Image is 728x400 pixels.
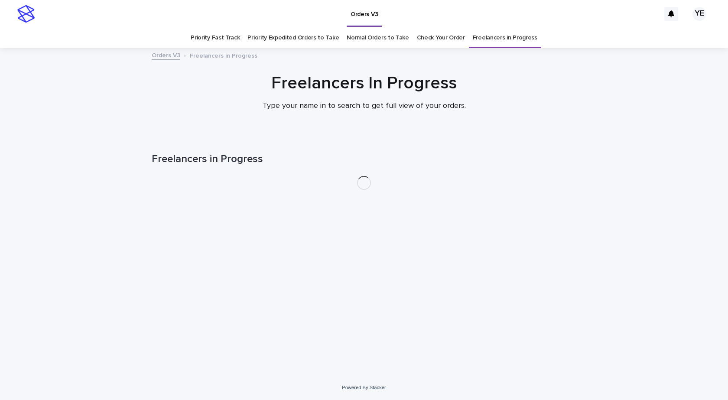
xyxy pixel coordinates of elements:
[191,28,240,48] a: Priority Fast Track
[17,5,35,23] img: stacker-logo-s-only.png
[152,50,180,60] a: Orders V3
[692,7,706,21] div: YE
[247,28,339,48] a: Priority Expedited Orders to Take
[347,28,409,48] a: Normal Orders to Take
[417,28,465,48] a: Check Your Order
[473,28,537,48] a: Freelancers in Progress
[190,50,257,60] p: Freelancers in Progress
[152,73,576,94] h1: Freelancers In Progress
[152,153,576,166] h1: Freelancers in Progress
[342,385,386,390] a: Powered By Stacker
[191,101,537,111] p: Type your name in to search to get full view of your orders.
